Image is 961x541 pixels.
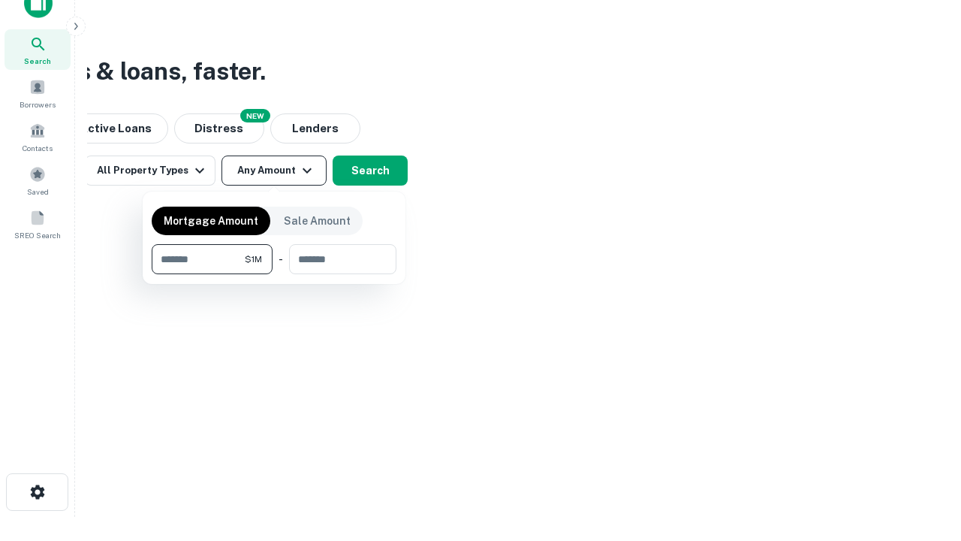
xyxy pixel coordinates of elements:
iframe: Chat Widget [886,421,961,493]
div: - [279,244,283,274]
span: $1M [245,252,262,266]
p: Mortgage Amount [164,213,258,229]
p: Sale Amount [284,213,351,229]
